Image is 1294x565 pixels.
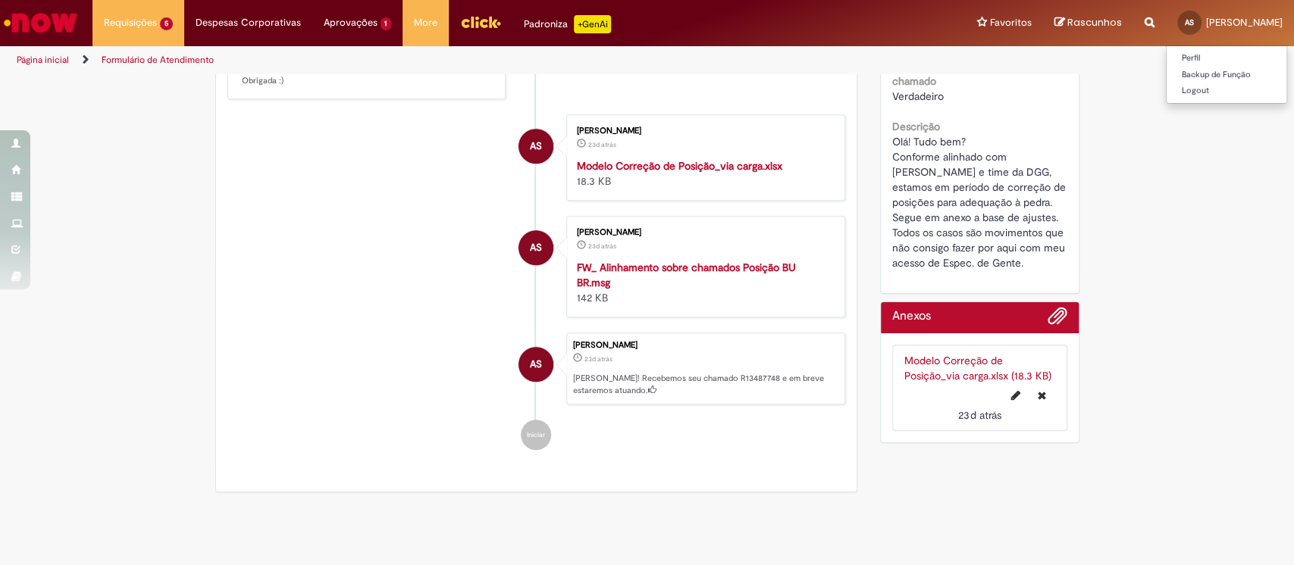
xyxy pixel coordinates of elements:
a: Rascunhos [1054,16,1122,30]
button: Editar nome de arquivo Modelo Correção de Posição_via carga.xlsx [1002,383,1029,407]
a: Logout [1167,83,1286,99]
button: Excluir Modelo Correção de Posição_via carga.xlsx [1029,383,1055,407]
span: Olá! Tudo bem? Conforme alinhado com [PERSON_NAME] e time da DGG, estamos em período de correção ... [892,135,1069,270]
span: AS [530,229,542,266]
span: 23d atrás [958,408,1001,422]
button: Adicionar anexos [1048,306,1067,333]
div: [PERSON_NAME] [573,341,837,350]
img: ServiceNow [2,8,80,38]
div: 18.3 KB [577,158,829,189]
span: 23d atrás [584,354,613,364]
span: 23d atrás [588,140,616,149]
span: More [414,15,437,30]
a: FW_ Alinhamento sobre chamados Posição BU BR.msg [577,261,796,289]
li: Ana Luiza Pinheiro E Silva [227,332,846,405]
span: AS [530,346,542,382]
div: Padroniza [524,15,611,33]
time: 07/09/2025 19:40:43 [584,354,613,364]
span: Despesas Corporativas [196,15,301,30]
span: [PERSON_NAME] [1206,16,1283,29]
div: [PERSON_NAME] [577,126,829,136]
div: Ana Luiza Pinheiro E Silva [519,230,553,265]
div: Ana Luiza Pinheiro E Silva [519,129,553,164]
a: Backup de Função [1167,67,1286,83]
a: Modelo Correção de Posição_via carga.xlsx (18.3 KB) [904,354,1051,382]
span: 1 [381,17,392,30]
span: Favoritos [990,15,1032,30]
span: 23d atrás [588,242,616,251]
div: Ana Luiza Pinheiro E Silva [519,347,553,382]
time: 07/09/2025 19:38:17 [588,242,616,251]
div: 142 KB [577,260,829,305]
span: AS [1185,17,1194,27]
img: click_logo_yellow_360x200.png [460,11,501,33]
span: 5 [160,17,173,30]
time: 07/09/2025 19:40:36 [588,140,616,149]
b: Descrição [892,120,940,133]
p: [PERSON_NAME]! Recebemos seu chamado R13487748 e em breve estaremos atuando. [573,373,837,396]
a: Página inicial [17,54,69,66]
span: Requisições [104,15,157,30]
div: [PERSON_NAME] [577,228,829,237]
span: AS [530,128,542,164]
ul: Trilhas de página [11,46,851,74]
h2: Anexos [892,310,931,323]
p: +GenAi [574,15,611,33]
span: Verdadeiro [892,89,944,103]
a: Modelo Correção de Posição_via carga.xlsx [577,159,782,173]
b: Estou ciente do atendimento de uma solicitação/funcionário por chamado [892,44,1045,88]
a: Formulário de Atendimento [102,54,214,66]
span: Rascunhos [1067,15,1122,30]
a: Perfil [1167,50,1286,67]
span: Aprovações [324,15,378,30]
